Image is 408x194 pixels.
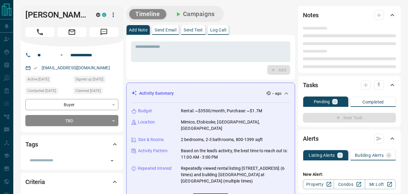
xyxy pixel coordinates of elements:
p: Repeated Interest [138,165,172,172]
div: TBD [25,115,118,126]
button: Timeline [129,9,166,19]
p: Mimico, Etobicoke, [GEOGRAPHIC_DATA], [GEOGRAPHIC_DATA] [181,119,290,132]
p: Send Email [155,28,176,32]
a: Property [303,179,334,189]
h2: Tags [25,140,38,149]
p: Location [138,119,155,125]
div: Mon Oct 13 2025 [25,76,70,84]
a: Condos [334,179,365,189]
button: Campaigns [169,9,221,19]
p: Rental: ~$3500/month; Purchase: ~$1.7M [181,108,262,114]
h1: [PERSON_NAME] [25,10,87,20]
p: Listing Alerts [309,153,335,157]
div: mrloft.ca [96,13,100,17]
div: Activity Summary-- ago [131,88,290,99]
span: Active [DATE] [27,76,49,82]
div: Tue Oct 14 2025 [25,87,70,96]
div: Alerts [303,131,396,146]
span: Message [89,27,118,37]
span: Email [57,27,86,37]
h2: Criteria [25,177,45,187]
p: Repeatedly viewed rental listing [STREET_ADDRESS] (6 times) and building [GEOGRAPHIC_DATA] at [GE... [181,165,290,184]
h2: Tasks [303,80,318,90]
p: Add Note [129,28,147,32]
div: Tasks [303,78,396,92]
p: Activity Pattern [138,148,168,154]
span: Claimed [DATE] [75,88,101,94]
button: Open [58,51,65,59]
p: New Alert: [303,171,396,178]
div: Buyer [25,99,118,110]
a: Mr.Loft [365,179,396,189]
p: Log Call [210,28,226,32]
p: Size & Rooms [138,136,164,143]
div: Criteria [25,175,118,189]
p: Completed [362,100,384,104]
span: Signed up [DATE] [75,76,103,82]
div: Wed Apr 07 2021 [73,76,118,84]
p: Pending [314,100,330,104]
a: [EMAIL_ADDRESS][DOMAIN_NAME] [42,65,110,70]
div: Tags [25,137,118,152]
span: Call [25,27,54,37]
p: Send Text [184,28,203,32]
p: Based on the lead's activity, the best time to reach out is: 11:00 AM - 3:00 PM [181,148,290,160]
div: Notes [303,8,396,22]
div: Tue Oct 14 2025 [73,87,118,96]
p: -- ago [272,91,281,96]
p: 2 bedrooms, 2-3 bathrooms, 800-1399 sqft [181,136,263,143]
span: Contacted [DATE] [27,88,56,94]
p: Budget [138,108,152,114]
h2: Alerts [303,134,319,143]
p: Activity Summary [139,90,174,97]
h2: Notes [303,10,319,20]
button: Open [108,156,116,165]
div: condos.ca [102,13,106,17]
svg: Email Verified [33,66,37,70]
p: Building Alerts [355,153,384,157]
